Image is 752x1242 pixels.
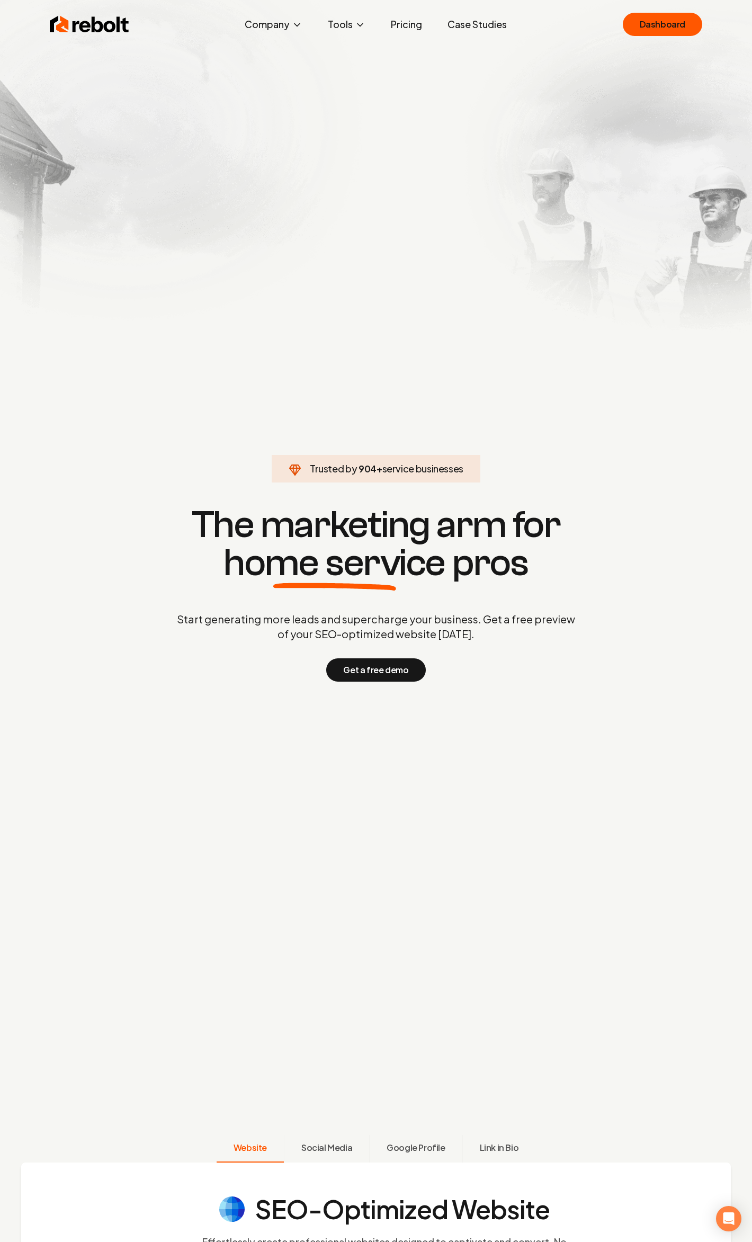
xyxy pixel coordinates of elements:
[369,1135,462,1163] button: Google Profile
[217,1135,284,1163] button: Website
[382,14,431,35] a: Pricing
[480,1141,519,1154] span: Link in Bio
[50,14,129,35] img: Rebolt Logo
[301,1141,352,1154] span: Social Media
[310,462,357,475] span: Trusted by
[387,1141,445,1154] span: Google Profile
[326,658,425,682] button: Get a free demo
[377,462,382,475] span: +
[223,544,445,582] span: home service
[623,13,702,36] a: Dashboard
[716,1206,741,1231] div: Open Intercom Messenger
[382,462,464,475] span: service businesses
[236,14,311,35] button: Company
[234,1141,267,1154] span: Website
[284,1135,369,1163] button: Social Media
[359,461,377,476] span: 904
[122,506,630,582] h1: The marketing arm for pros
[319,14,374,35] button: Tools
[255,1196,550,1222] h4: SEO-Optimized Website
[439,14,515,35] a: Case Studies
[462,1135,536,1163] button: Link in Bio
[175,612,577,641] p: Start generating more leads and supercharge your business. Get a free preview of your SEO-optimiz...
